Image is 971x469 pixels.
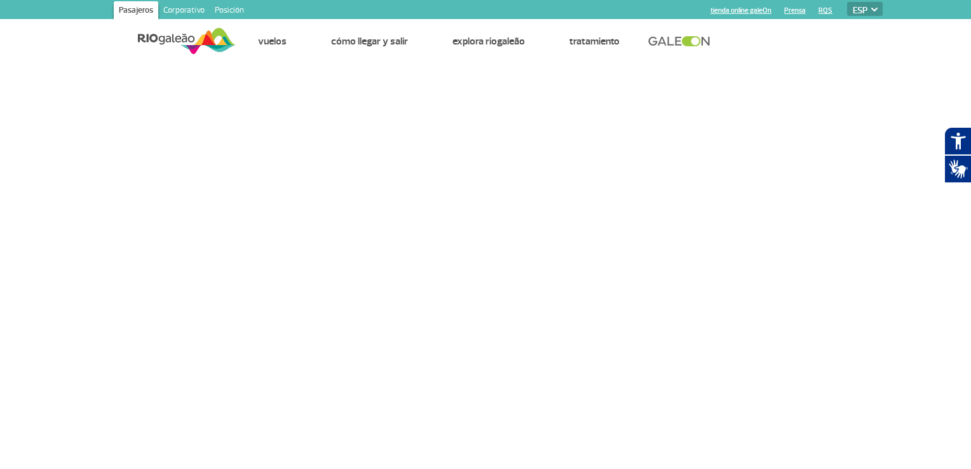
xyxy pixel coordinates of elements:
[210,1,249,22] a: Posición
[944,155,971,183] button: Traductor de lenguaje de señas abierto.
[258,35,287,48] a: Vuelos
[569,35,620,48] a: Tratamiento
[944,127,971,183] div: Complemento de accesibilidad de Hand Talk.
[158,1,210,22] a: Corporativo
[710,6,771,15] a: tienda online galeOn
[818,6,832,15] a: RQS
[114,1,158,22] a: Pasajeros
[452,35,525,48] a: Explora RIOgaleão
[784,6,806,15] a: Prensa
[331,35,408,48] a: Cómo llegar y salir
[944,127,971,155] button: Recursos de asistencia abiertos.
